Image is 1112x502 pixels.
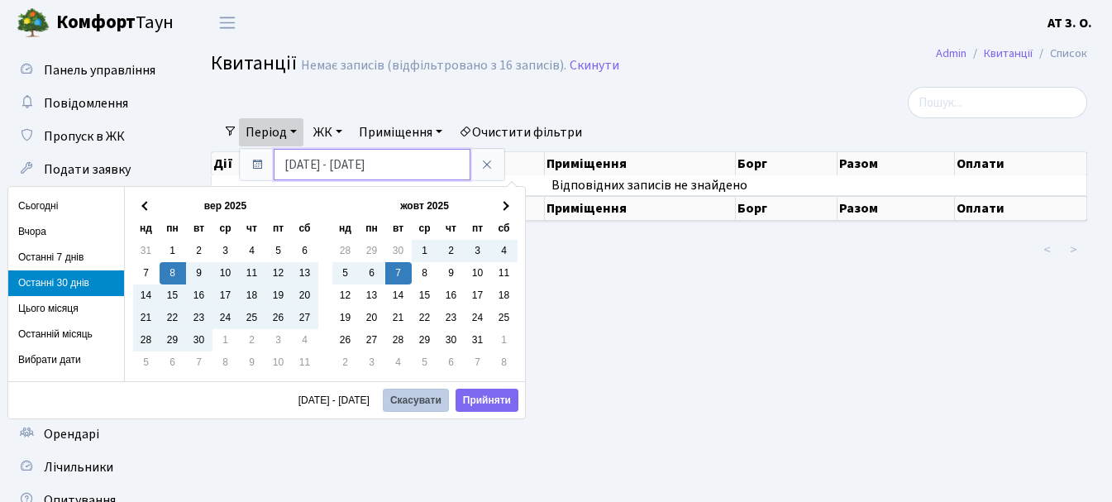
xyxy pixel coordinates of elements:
[359,262,385,284] td: 6
[239,284,265,307] td: 18
[56,9,174,37] span: Таун
[465,262,491,284] td: 10
[383,389,449,412] button: Скасувати
[412,240,438,262] td: 1
[491,240,518,262] td: 4
[955,196,1087,221] th: Оплати
[44,425,99,443] span: Орендарі
[212,175,1087,195] td: Відповідних записів не знайдено
[265,329,292,351] td: 3
[133,284,160,307] td: 14
[491,262,518,284] td: 11
[412,307,438,329] td: 22
[298,395,376,405] span: [DATE] - [DATE]
[8,322,124,347] li: Останній місяць
[332,240,359,262] td: 28
[292,240,318,262] td: 6
[908,87,1087,118] input: Пошук...
[332,307,359,329] td: 19
[838,196,955,221] th: Разом
[412,262,438,284] td: 8
[438,240,465,262] td: 2
[465,218,491,240] th: пт
[186,218,212,240] th: вт
[186,240,212,262] td: 2
[265,351,292,374] td: 10
[133,351,160,374] td: 5
[133,240,160,262] td: 31
[44,458,113,476] span: Лічильники
[911,36,1112,71] nav: breadcrumb
[491,307,518,329] td: 25
[133,262,160,284] td: 7
[133,329,160,351] td: 28
[8,194,124,219] li: Сьогодні
[456,389,518,412] button: Прийняти
[465,351,491,374] td: 7
[17,7,50,40] img: logo.png
[186,329,212,351] td: 30
[133,218,160,240] th: нд
[984,45,1033,62] a: Квитанції
[292,218,318,240] th: сб
[239,307,265,329] td: 25
[239,118,303,146] a: Період
[265,307,292,329] td: 26
[359,218,385,240] th: пн
[1048,14,1092,32] b: АТ З. О.
[332,218,359,240] th: нд
[8,219,124,245] li: Вчора
[1033,45,1087,63] li: Список
[8,418,174,451] a: Орендарі
[160,284,186,307] td: 15
[133,307,160,329] td: 21
[186,307,212,329] td: 23
[452,118,589,146] a: Очистити фільтри
[936,45,966,62] a: Admin
[352,118,449,146] a: Приміщення
[438,218,465,240] th: чт
[8,245,124,270] li: Останні 7 днів
[239,262,265,284] td: 11
[491,218,518,240] th: сб
[186,351,212,374] td: 7
[292,284,318,307] td: 20
[212,307,239,329] td: 24
[8,54,174,87] a: Панель управління
[212,284,239,307] td: 17
[465,329,491,351] td: 31
[44,94,128,112] span: Повідомлення
[545,196,736,221] th: Приміщення
[160,218,186,240] th: пн
[8,153,174,186] a: Подати заявку
[8,296,124,322] li: Цього місяця
[307,118,349,146] a: ЖК
[292,307,318,329] td: 27
[412,218,438,240] th: ср
[438,351,465,374] td: 6
[292,329,318,351] td: 4
[160,262,186,284] td: 8
[332,284,359,307] td: 12
[301,58,566,74] div: Немає записів (відфільтровано з 16 записів).
[265,240,292,262] td: 5
[212,351,239,374] td: 8
[736,152,838,175] th: Борг
[239,351,265,374] td: 9
[265,218,292,240] th: пт
[385,240,412,262] td: 30
[212,329,239,351] td: 1
[359,351,385,374] td: 3
[44,160,131,179] span: Подати заявку
[491,329,518,351] td: 1
[955,152,1087,175] th: Оплати
[465,307,491,329] td: 24
[160,240,186,262] td: 1
[359,329,385,351] td: 27
[211,49,297,78] span: Квитанції
[332,351,359,374] td: 2
[239,329,265,351] td: 2
[359,195,491,218] th: жовт 2025
[212,152,332,175] th: Дії
[44,61,155,79] span: Панель управління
